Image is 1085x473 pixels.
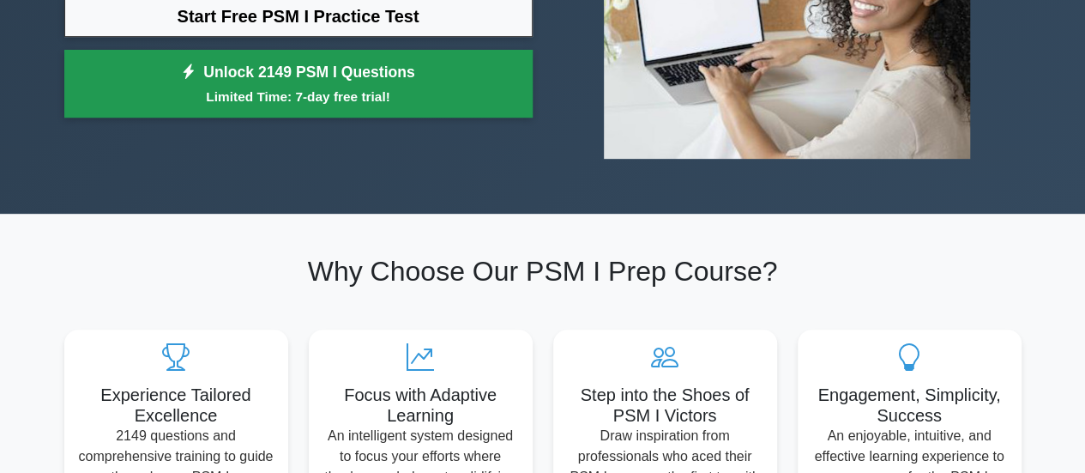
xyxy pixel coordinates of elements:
h2: Why Choose Our PSM I Prep Course? [64,255,1022,288]
small: Limited Time: 7-day free trial! [86,87,511,106]
a: Unlock 2149 PSM I QuestionsLimited Time: 7-day free trial! [64,50,533,118]
h5: Focus with Adaptive Learning [322,385,519,426]
h5: Engagement, Simplicity, Success [811,385,1008,426]
h5: Experience Tailored Excellence [78,385,274,426]
h5: Step into the Shoes of PSM I Victors [567,385,763,426]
